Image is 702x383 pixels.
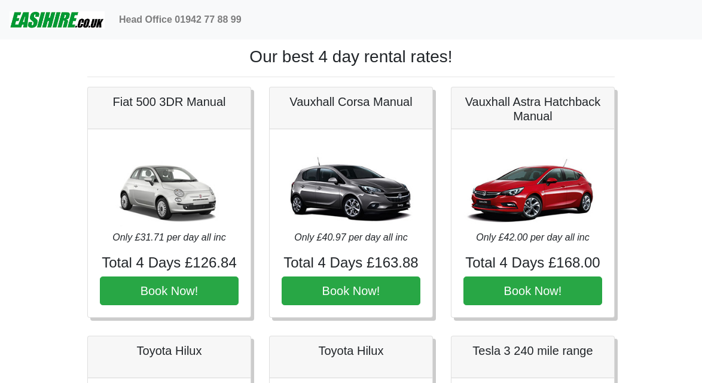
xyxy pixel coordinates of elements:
b: Head Office 01942 77 88 99 [119,14,242,25]
h5: Vauxhall Corsa Manual [282,95,420,109]
img: Vauxhall Astra Hatchback Manual [463,141,602,230]
h1: Our best 4 day rental rates! [87,47,615,67]
img: Fiat 500 3DR Manual [100,141,239,230]
a: Head Office 01942 77 88 99 [114,8,246,32]
i: Only £31.71 per day all inc [112,232,225,242]
button: Book Now! [282,276,420,305]
h4: Total 4 Days £126.84 [100,254,239,272]
img: Vauxhall Corsa Manual [282,141,420,230]
i: Only £42.00 per day all inc [476,232,589,242]
i: Only £40.97 per day all inc [294,232,407,242]
h4: Total 4 Days £163.88 [282,254,420,272]
button: Book Now! [100,276,239,305]
h5: Toyota Hilux [100,344,239,358]
h5: Toyota Hilux [282,344,420,358]
h5: Tesla 3 240 mile range [463,344,602,358]
h5: Vauxhall Astra Hatchback Manual [463,95,602,123]
h4: Total 4 Days £168.00 [463,254,602,272]
button: Book Now! [463,276,602,305]
h5: Fiat 500 3DR Manual [100,95,239,109]
img: easihire_logo_small.png [10,8,105,32]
